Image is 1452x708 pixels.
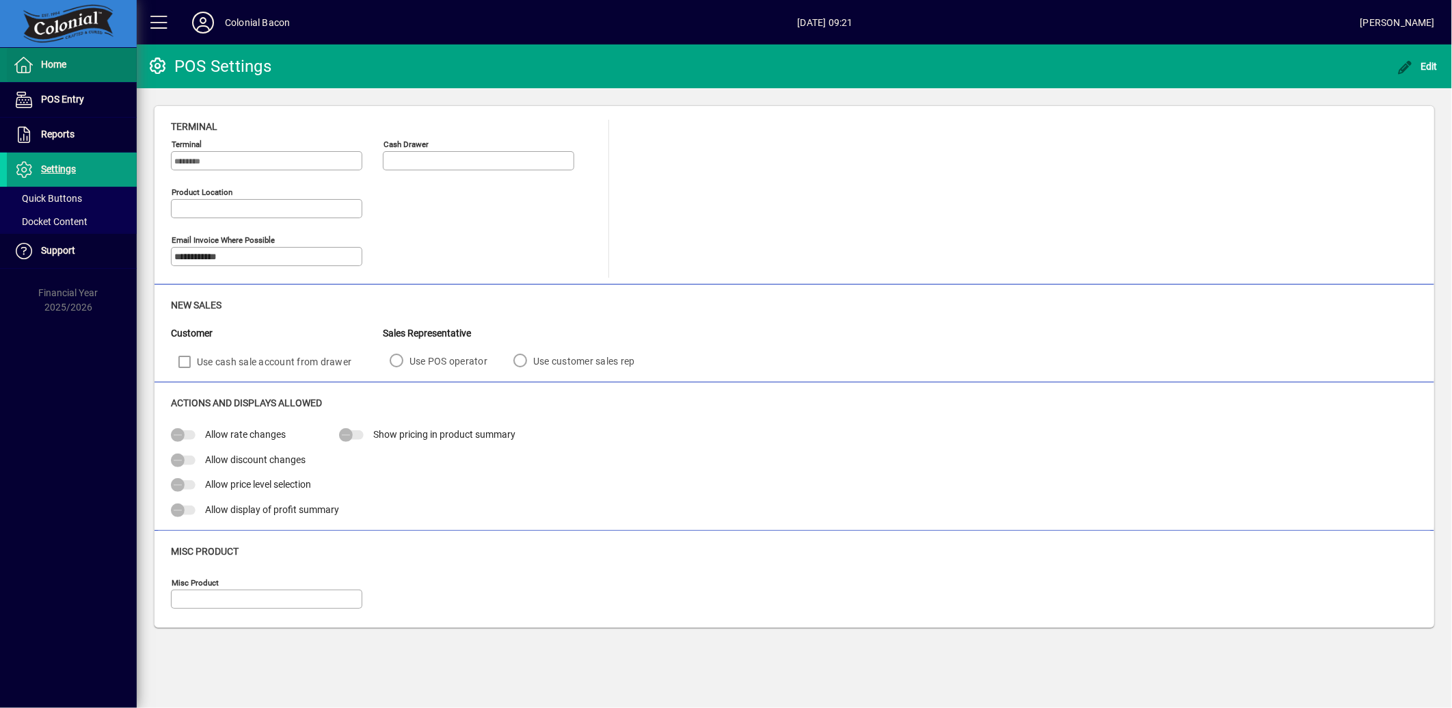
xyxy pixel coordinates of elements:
span: Terminal [171,121,217,132]
mat-label: Product location [172,187,232,197]
span: [DATE] 09:21 [290,12,1360,34]
a: Quick Buttons [7,187,137,210]
a: Support [7,234,137,268]
div: Colonial Bacon [225,12,290,34]
span: Misc Product [171,546,239,557]
div: Customer [171,326,383,341]
mat-label: Terminal [172,140,202,149]
span: Actions and Displays Allowed [171,397,322,408]
span: Allow discount changes [205,454,306,465]
button: Edit [1394,54,1442,79]
span: Reports [41,129,75,140]
button: Profile [181,10,225,35]
span: Edit [1397,61,1438,72]
div: Sales Representative [383,326,654,341]
span: Allow price level selection [205,479,311,490]
a: POS Entry [7,83,137,117]
a: Home [7,48,137,82]
a: Docket Content [7,210,137,233]
span: Settings [41,163,76,174]
span: Docket Content [14,216,88,227]
span: Allow display of profit summary [205,504,339,515]
mat-label: Email Invoice where possible [172,235,275,245]
mat-label: Misc Product [172,578,219,588]
span: Support [41,245,75,256]
span: Home [41,59,66,70]
span: New Sales [171,300,221,311]
span: Quick Buttons [14,193,82,204]
div: [PERSON_NAME] [1360,12,1435,34]
span: POS Entry [41,94,84,105]
mat-label: Cash Drawer [384,140,429,149]
div: POS Settings [147,55,271,77]
a: Reports [7,118,137,152]
span: Show pricing in product summary [373,429,515,440]
span: Allow rate changes [205,429,286,440]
